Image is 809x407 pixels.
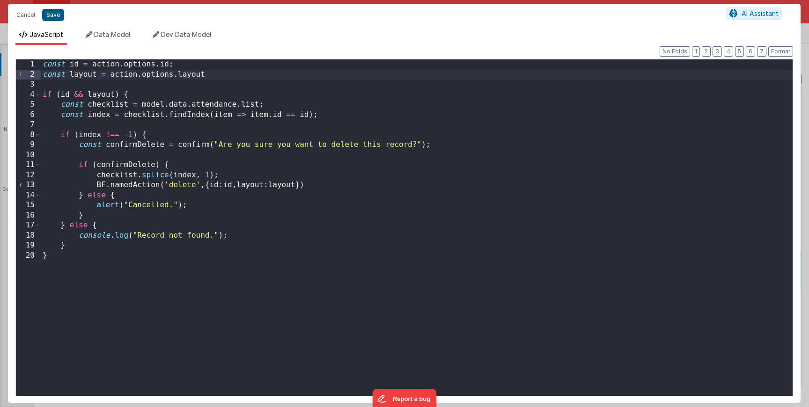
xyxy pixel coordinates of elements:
div: 8 [16,130,41,140]
button: 5 [735,46,744,57]
div: 16 [16,211,41,221]
div: 7 [16,120,41,130]
div: 12 [16,170,41,181]
button: 7 [757,46,766,57]
div: 15 [16,200,41,211]
div: 3 [16,80,41,90]
div: 19 [16,240,41,251]
span: JavaScript [29,30,63,38]
div: 18 [16,231,41,241]
button: Save [42,9,64,21]
div: 5 [16,100,41,110]
button: 6 [746,46,755,57]
button: Cancel [12,8,40,22]
button: 1 [692,46,700,57]
button: No Folds [660,46,690,57]
div: 13 [16,180,41,190]
span: AI Assistant [742,9,779,17]
button: 4 [724,46,733,57]
div: 1 [16,59,41,70]
div: 20 [16,251,41,261]
div: 6 [16,110,41,120]
div: 10 [16,150,41,160]
div: 4 [16,90,41,100]
div: 17 [16,220,41,231]
span: Dev Data Model [161,30,211,38]
span: Data Model [94,30,130,38]
button: 2 [702,46,711,57]
button: AI Assistant [726,7,782,20]
div: 11 [16,160,41,170]
div: 9 [16,140,41,150]
button: 3 [713,46,722,57]
div: 14 [16,190,41,201]
button: Format [768,46,793,57]
div: 2 [16,70,41,80]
